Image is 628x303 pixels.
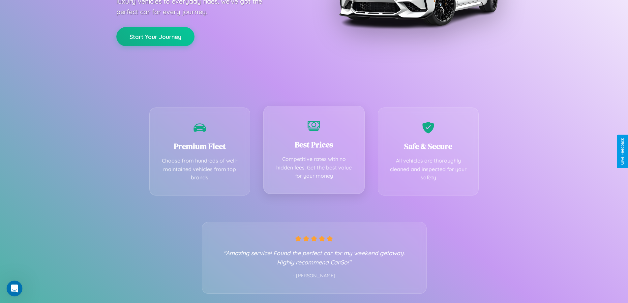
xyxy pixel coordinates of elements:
p: All vehicles are thoroughly cleaned and inspected for your safety [388,157,469,182]
p: - [PERSON_NAME] [215,272,413,280]
h3: Premium Fleet [160,141,240,152]
h3: Safe & Secure [388,141,469,152]
p: Choose from hundreds of well-maintained vehicles from top brands [160,157,240,182]
h3: Best Prices [274,139,354,150]
div: Give Feedback [620,138,625,165]
p: Competitive rates with no hidden fees. Get the best value for your money [274,155,354,180]
button: Start Your Journey [116,27,194,46]
p: "Amazing service! Found the perfect car for my weekend getaway. Highly recommend CarGo!" [215,248,413,267]
iframe: Intercom live chat [7,281,22,296]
